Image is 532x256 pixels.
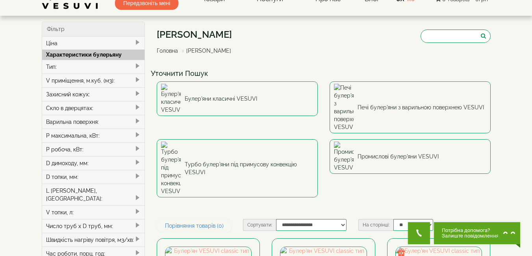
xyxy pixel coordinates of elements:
h1: [PERSON_NAME] [157,29,237,40]
div: V топки, л: [42,205,145,219]
img: Промислові булер'яни VESUVI [334,142,354,171]
label: На сторінці: [358,219,393,231]
div: P робоча, кВт: [42,142,145,156]
img: Турбо булер'яни під примусову конвекцію VESUVI [161,142,181,195]
a: Промислові булер'яни VESUVI Промислові булер'яни VESUVI [330,139,491,174]
div: Тип: [42,60,145,74]
div: Варильна поверхня: [42,115,145,129]
h4: Уточнити Пошук [151,70,497,77]
span: Потрібна допомога? [442,228,499,233]
label: Сортувати: [243,219,276,231]
a: Порівняння товарів (0) [157,219,232,232]
a: Булер'яни класичні VESUVI Булер'яни класичні VESUVI [157,81,318,116]
div: Скло в дверцятах: [42,101,145,115]
div: D топки, мм: [42,170,145,184]
div: D димоходу, мм: [42,156,145,170]
div: Захисний кожух: [42,87,145,101]
button: Get Call button [408,222,430,244]
div: Число труб x D труб, мм: [42,219,145,233]
img: Печі булер'яни з варильною поверхнею VESUVI [334,84,354,131]
a: Головна [157,48,178,54]
div: P максимальна, кВт: [42,129,145,142]
div: V приміщення, м.куб. (м3): [42,74,145,87]
div: L [PERSON_NAME], [GEOGRAPHIC_DATA]: [42,184,145,205]
a: Печі булер'яни з варильною поверхнею VESUVI Печі булер'яни з варильною поверхнею VESUVI [330,81,491,133]
a: Турбо булер'яни під примусову конвекцію VESUVI Турбо булер'яни під примусову конвекцію VESUVI [157,139,318,197]
div: Характеристики булерьяну [42,50,145,60]
div: Фільтр [42,22,145,37]
img: Булер'яни класичні VESUVI [161,84,181,114]
div: Швидкість нагріву повітря, м3/хв: [42,233,145,247]
div: Ціна [42,37,145,50]
span: Залиште повідомлення [442,233,499,239]
button: Chat button [434,222,520,244]
li: [PERSON_NAME] [180,47,231,55]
